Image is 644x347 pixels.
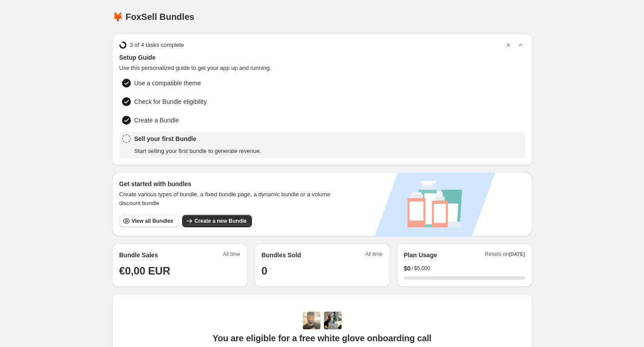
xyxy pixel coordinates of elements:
[119,264,240,278] h1: €0,00 EUR
[194,217,247,225] span: Create a new Bundle
[404,264,411,273] span: $ 0
[262,264,383,278] h1: 0
[119,251,158,259] h2: Bundle Sales
[182,215,252,227] button: Create a new Bundle
[324,312,342,329] img: Prakhar
[414,265,431,272] span: $5,000
[134,79,201,88] span: Use a compatible theme
[119,190,339,208] span: Create various types of bundle, a fixed bundle page, a dynamic bundle or a volume discount bundle
[119,215,179,227] button: View all Bundles
[262,251,301,259] h2: Bundles Sold
[213,333,431,343] span: You are eligible for a free white glove onboarding call
[485,251,525,260] span: Resets on
[134,116,179,125] span: Create a Bundle
[134,147,262,156] span: Start selling your first bundle to generate revenue.
[119,179,339,188] h3: Get started with bundles
[365,251,382,260] span: All time
[119,53,525,62] span: Setup Guide
[303,312,320,329] img: Adi
[134,97,207,106] span: Check for Bundle eligibility
[132,217,173,225] span: View all Bundles
[404,264,525,273] div: /
[119,64,525,72] span: Use this personalized guide to get your app up and running.
[130,41,184,50] span: 3 of 4 tasks complete
[223,251,240,260] span: All time
[509,252,525,257] span: [DATE]
[134,134,262,143] span: Sell your first Bundle
[112,11,194,22] h1: 🦊 FoxSell Bundles
[404,251,437,259] h2: Plan Usage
